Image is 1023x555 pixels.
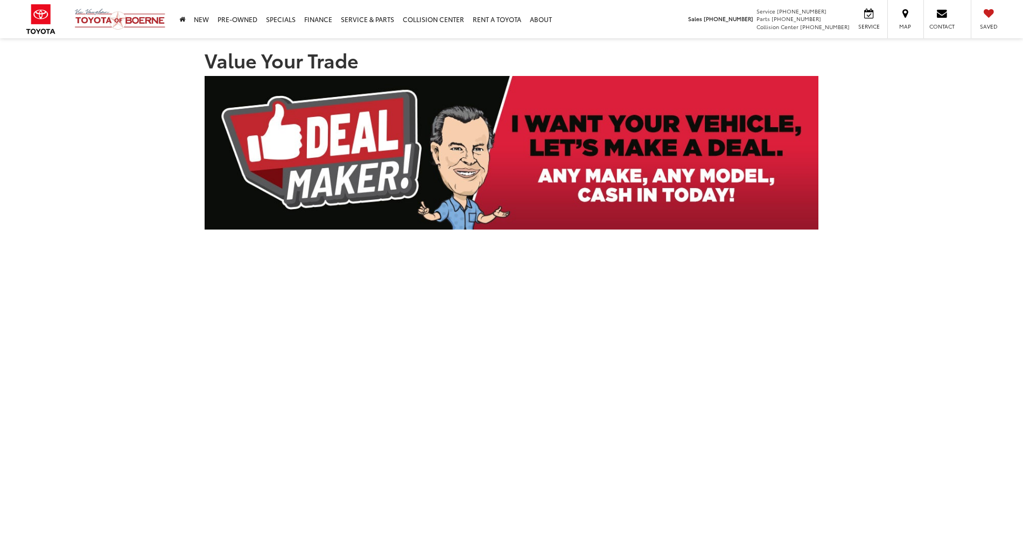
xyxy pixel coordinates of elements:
img: DealMaker [205,76,818,230]
span: [PHONE_NUMBER] [772,15,821,23]
span: Parts [756,15,770,23]
span: [PHONE_NUMBER] [800,23,850,31]
h1: Value Your Trade [205,49,818,71]
span: Contact [929,23,955,30]
span: [PHONE_NUMBER] [777,7,826,15]
span: Service [857,23,881,30]
span: Sales [688,15,702,23]
span: Map [893,23,917,30]
span: Collision Center [756,23,798,31]
span: [PHONE_NUMBER] [704,15,753,23]
span: Service [756,7,775,15]
img: Vic Vaughan Toyota of Boerne [74,8,166,30]
span: Saved [977,23,1000,30]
